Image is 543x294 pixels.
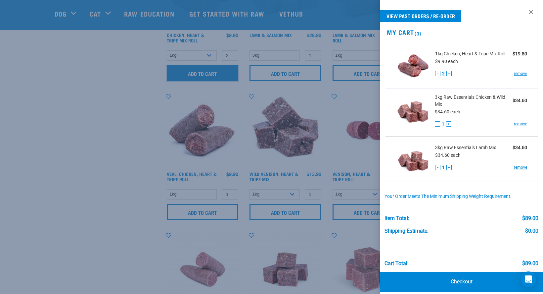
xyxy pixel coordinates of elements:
div: Cart total: [385,261,409,266]
strong: $19.80 [513,51,527,56]
button: + [446,165,452,170]
span: 3kg Raw Essentials Lamb Mix [435,144,496,151]
button: + [446,71,452,76]
button: - [435,71,440,76]
span: 2 [442,70,445,77]
img: Raw Essentials Lamb Mix [396,142,430,176]
span: $9.90 each [435,59,458,64]
div: $89.00 [522,261,538,266]
span: $34.60 each [435,152,461,158]
a: remove [514,71,527,77]
span: 1 [442,121,444,128]
a: Checkout [380,272,543,292]
div: Open Intercom Messenger [520,271,536,287]
h2: My Cart [380,29,543,36]
button: + [446,121,451,127]
a: View past orders / re-order [380,10,461,22]
div: Your order meets the minimum shipping weight requirement. [385,194,538,199]
a: remove [514,121,527,127]
div: $89.00 [522,215,538,221]
strong: $34.60 [513,145,527,150]
span: (3) [414,32,421,34]
img: Chicken, Heart & Tripe Mix Roll [396,48,430,83]
button: - [435,121,440,127]
button: - [435,165,440,170]
span: $34.60 each [435,109,460,114]
span: 1 [442,164,445,171]
a: remove [514,164,527,170]
strong: $34.60 [513,98,527,103]
div: Item Total: [385,215,409,221]
span: 1kg Chicken, Heart & Tripe Mix Roll [435,50,505,57]
div: $0.00 [525,228,538,234]
img: Raw Essentials Chicken & Wild Mix [396,94,430,128]
span: 3kg Raw Essentials Chicken & Wild Mix [435,94,513,108]
div: Shipping Estimate: [385,228,429,234]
